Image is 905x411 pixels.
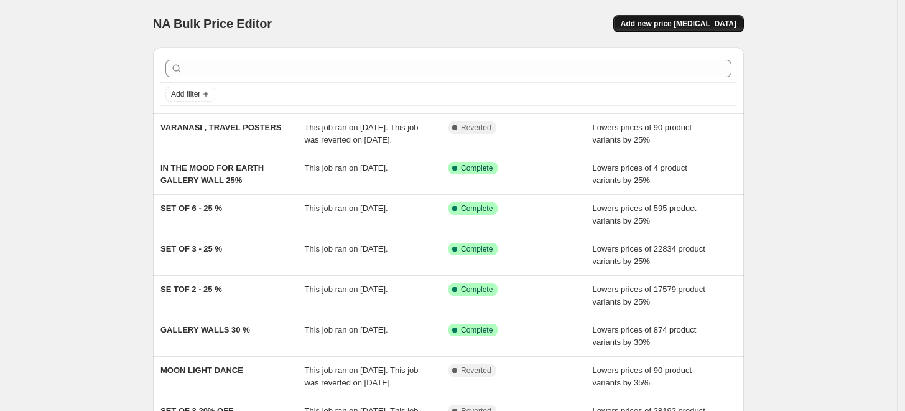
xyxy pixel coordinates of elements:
span: Lowers prices of 90 product variants by 35% [593,366,692,387]
span: Lowers prices of 874 product variants by 30% [593,325,697,347]
button: Add new price [MEDICAL_DATA] [613,15,744,32]
span: IN THE MOOD FOR EARTH GALLERY WALL 25% [160,163,264,185]
span: This job ran on [DATE]. [305,285,388,294]
span: Complete [461,204,493,214]
span: This job ran on [DATE]. [305,204,388,213]
span: This job ran on [DATE]. This job was reverted on [DATE]. [305,366,419,387]
span: This job ran on [DATE]. This job was reverted on [DATE]. [305,123,419,144]
span: Lowers prices of 595 product variants by 25% [593,204,697,225]
span: NA Bulk Price Editor [153,17,272,31]
span: Complete [461,285,493,295]
span: Complete [461,244,493,254]
span: Lowers prices of 22834 product variants by 25% [593,244,705,266]
span: Add new price [MEDICAL_DATA] [621,19,736,29]
span: Reverted [461,366,491,376]
span: SET OF 3 - 25 % [160,244,222,253]
span: Complete [461,163,493,173]
span: This job ran on [DATE]. [305,244,388,253]
span: SET OF 6 - 25 % [160,204,222,213]
span: Complete [461,325,493,335]
span: MOON LIGHT DANCE [160,366,243,375]
span: SE TOF 2 - 25 % [160,285,222,294]
span: Lowers prices of 90 product variants by 25% [593,123,692,144]
span: Reverted [461,123,491,133]
span: This job ran on [DATE]. [305,325,388,334]
span: GALLERY WALLS 30 % [160,325,250,334]
span: Add filter [171,89,200,99]
button: Add filter [165,87,215,102]
span: Lowers prices of 17579 product variants by 25% [593,285,705,306]
span: This job ran on [DATE]. [305,163,388,172]
span: VARANASI , TRAVEL POSTERS [160,123,281,132]
span: Lowers prices of 4 product variants by 25% [593,163,687,185]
